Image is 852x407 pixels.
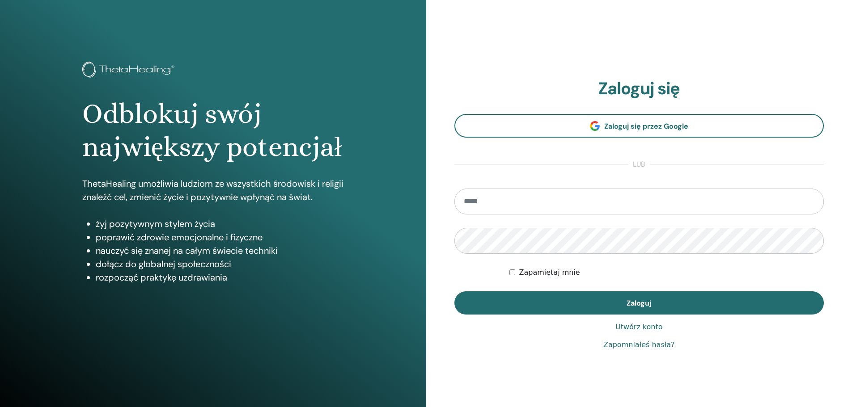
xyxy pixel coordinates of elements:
div: Keep me authenticated indefinitely or until I manually logout [509,267,824,278]
a: Zaloguj się przez Google [454,114,824,138]
a: Zapomniałeś hasła? [603,340,675,350]
label: Zapamiętaj mnie [519,267,580,278]
li: rozpocząć praktykę uzdrawiania [96,271,344,284]
li: poprawić zdrowie emocjonalne i fizyczne [96,231,344,244]
span: Zaloguj się przez Google [604,122,688,131]
li: żyj pozytywnym stylem życia [96,217,344,231]
li: dołącz do globalnej społeczności [96,257,344,271]
li: nauczyć się znanej na całym świecie techniki [96,244,344,257]
button: Zaloguj [454,291,824,315]
p: ThetaHealing umożliwia ludziom ze wszystkich środowisk i religii znaleźć cel, zmienić życie i poz... [82,177,344,204]
h1: Odblokuj swój największy potencjał [82,97,344,164]
span: lub [628,159,650,170]
a: Utwórz konto [615,322,663,332]
span: Zaloguj [627,298,651,308]
h2: Zaloguj się [454,79,824,99]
